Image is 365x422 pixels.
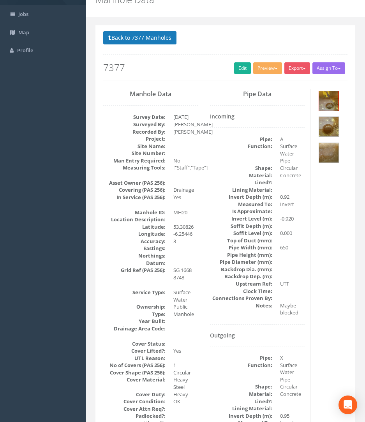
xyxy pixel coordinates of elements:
dt: Site Name: [103,143,166,150]
dd: Surface Water [173,289,198,303]
dt: Shape: [210,164,272,172]
button: Preview [253,62,282,74]
dd: 0.000 [280,230,305,237]
dd: Circular [280,164,305,172]
img: c36406f0-d7b1-f8f2-00af-752afb4fcf81_cc5936df-882e-d997-6fd9-6a48d9f8b46c_thumb.jpg [319,117,339,136]
dt: Lined?: [210,179,272,186]
dt: Pipe: [210,354,272,362]
dt: Invert Level (m): [210,215,272,222]
dt: Project: [103,135,166,143]
dd: [PERSON_NAME] [173,128,198,136]
dt: Cover Duty: [103,391,166,398]
a: Edit [234,62,251,74]
dd: Heavy Steel [173,376,198,390]
dd: OK [173,398,198,405]
dt: Upstream Ref: [210,280,272,288]
dd: 0.95 [280,412,305,420]
dt: Cover Status: [103,340,166,348]
dd: Yes [173,347,198,355]
dt: Drainage Area Code: [103,325,166,332]
dd: Heavy [173,391,198,398]
dt: Eastings: [103,245,166,252]
button: Assign To [312,62,345,74]
dt: Longitude: [103,230,166,238]
h3: Manhole Data [103,91,198,98]
dt: Location Description: [103,216,166,223]
dt: Clock Time: [210,288,272,295]
dd: A [280,136,305,143]
dd: Maybe blocked [280,302,305,316]
dt: Backdrop Dia. (mm): [210,266,272,273]
dt: Man Entry Required: [103,157,166,164]
dd: Yes [173,194,198,201]
dt: Soffit Level (m): [210,230,272,237]
dt: Measuring Tools: [103,164,166,171]
h2: 7377 [103,62,347,72]
dt: Accuracy: [103,238,166,245]
dd: Manhole [173,311,198,318]
dt: Backdrop Dep. (m): [210,273,272,280]
dt: Grid Ref (PAS 256): [103,267,166,274]
span: Map [18,29,29,36]
dt: Service Type: [103,289,166,296]
button: Export [284,62,310,74]
dt: Surveyed By: [103,121,166,128]
dd: ["Staff","Tape"] [173,164,198,171]
dt: Manhole ID: [103,209,166,216]
dd: 1 [173,362,198,369]
dd: -6.25446 [173,230,198,238]
dt: Function: [210,143,272,150]
dt: Northings: [103,252,166,260]
dt: UTL Reason: [103,355,166,362]
dt: Pipe: [210,136,272,143]
dt: Shape: [210,383,272,390]
dd: Invert [280,201,305,208]
dd: Concrete [280,172,305,179]
dt: Pipe Width (mm): [210,244,272,251]
dd: 3 [173,238,198,245]
dt: Site Number: [103,150,166,157]
dt: Material: [210,390,272,398]
dt: Invert Depth (m): [210,412,272,420]
dd: -0.920 [280,215,305,222]
h4: Incoming [210,113,305,119]
dt: Padlocked?: [103,412,166,420]
dt: Pipe Diameter (mm): [210,258,272,266]
dd: Drainage [173,186,198,194]
dt: Measured To: [210,201,272,208]
dt: Invert Depth (m): [210,193,272,201]
dt: Soffit Depth (m): [210,222,272,230]
dt: Pipe Height (mm): [210,251,272,259]
dd: 0.92 [280,193,305,201]
div: Open Intercom Messenger [339,396,357,414]
dd: MH20 [173,209,198,216]
img: c36406f0-d7b1-f8f2-00af-752afb4fcf81_dd332e0f-9c49-8b17-3519-4cd904928ddd_thumb.jpg [319,91,339,111]
h3: Pipe Data [210,91,305,98]
dd: Surface Water Pipe [280,362,305,383]
img: c36406f0-d7b1-f8f2-00af-752afb4fcf81_9ed6e712-2277-ad27-1c22-33bce859ebb8_thumb.jpg [319,143,339,162]
dt: Connections Proven By: [210,295,272,302]
dd: Surface Water Pipe [280,143,305,164]
dd: Circular [173,369,198,376]
dd: 650 [280,244,305,251]
dd: SG 1668 8748 [173,267,198,281]
dd: Circular [280,383,305,390]
dd: No [173,157,198,164]
dd: Public [173,303,198,311]
dt: Material: [210,172,272,179]
dt: Year Built: [103,318,166,325]
dd: [PERSON_NAME] [173,121,198,128]
dt: Datum: [103,260,166,267]
dt: Lined?: [210,398,272,405]
dt: Is Approximate: [210,208,272,215]
dt: Recorded By: [103,128,166,136]
dd: UTT [280,280,305,288]
span: Jobs [18,11,28,18]
dt: Cover Lifted?: [103,347,166,355]
dt: Cover Material: [103,376,166,383]
dt: Notes: [210,302,272,309]
dt: Cover Attn Req?: [103,405,166,413]
dt: Lining Material: [210,405,272,412]
dt: Ownership: [103,303,166,311]
dt: Latitude: [103,223,166,231]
